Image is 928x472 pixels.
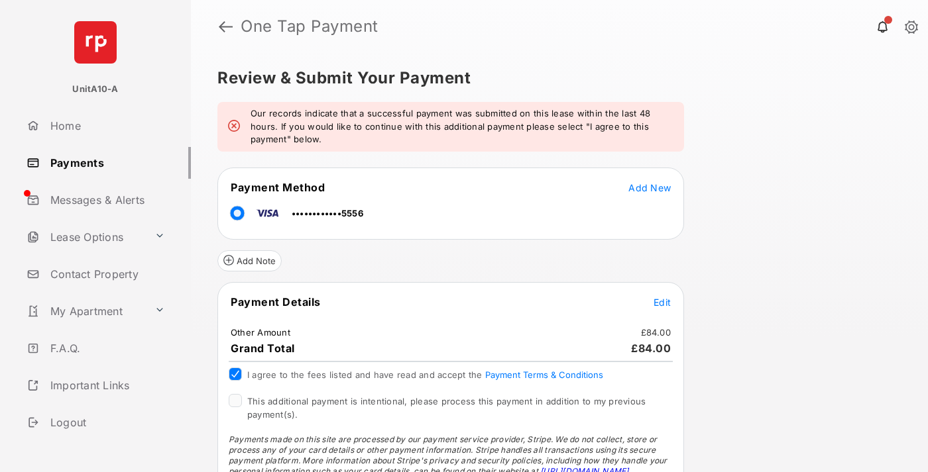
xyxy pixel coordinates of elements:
[21,295,149,327] a: My Apartment
[21,184,191,216] a: Messages & Alerts
[628,182,671,193] span: Add New
[241,19,378,34] strong: One Tap Payment
[628,181,671,194] button: Add New
[654,295,671,308] button: Edit
[217,250,282,271] button: Add Note
[21,221,149,253] a: Lease Options
[231,295,321,308] span: Payment Details
[230,326,291,338] td: Other Amount
[247,369,603,380] span: I agree to the fees listed and have read and accept the
[231,342,295,355] span: Grand Total
[231,181,325,194] span: Payment Method
[292,208,363,218] span: ••••••••••••5556
[217,70,891,86] h5: Review & Submit Your Payment
[21,406,191,438] a: Logout
[21,147,191,179] a: Payments
[485,369,603,380] button: I agree to the fees listed and have read and accept the
[247,396,646,420] span: This additional payment is intentional, please process this payment in addition to my previous pa...
[74,21,117,64] img: svg+xml;base64,PHN2ZyB4bWxucz0iaHR0cDovL3d3dy53My5vcmcvMjAwMC9zdmciIHdpZHRoPSI2NCIgaGVpZ2h0PSI2NC...
[72,83,118,96] p: UnitA10-A
[631,342,671,355] span: £84.00
[21,258,191,290] a: Contact Property
[21,369,170,401] a: Important Links
[654,297,671,308] span: Edit
[640,326,672,338] td: £84.00
[21,332,191,364] a: F.A.Q.
[251,107,673,146] em: Our records indicate that a successful payment was submitted on this lease within the last 48 hou...
[21,110,191,142] a: Home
